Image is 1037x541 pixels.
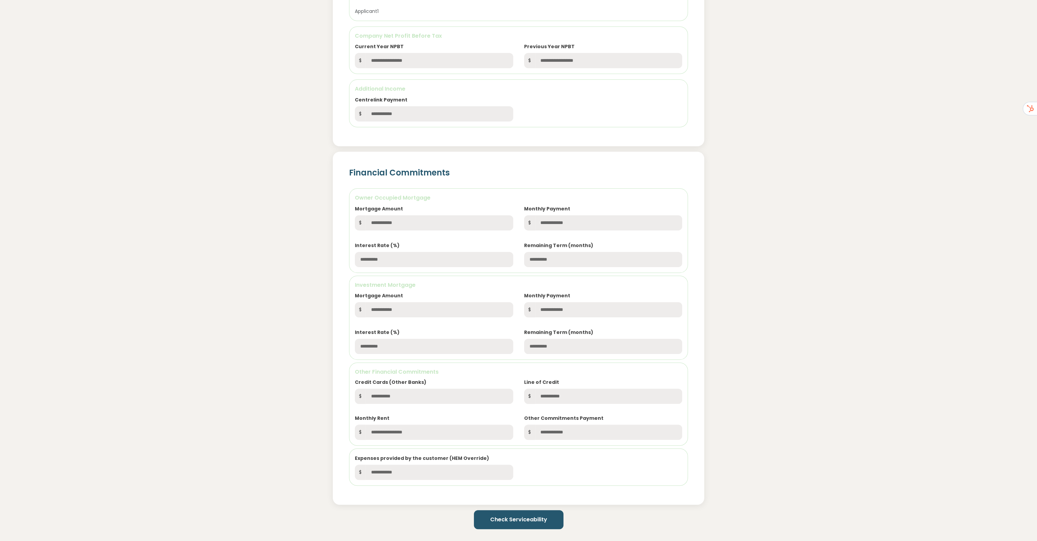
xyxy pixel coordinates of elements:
[355,32,682,40] h6: Company Net Profit Before Tax
[355,194,430,202] h6: Owner Occupied Mortgage
[355,425,366,440] span: $
[355,8,379,15] small: Applicant 1
[524,242,593,249] label: Remaining Term (months)
[355,379,426,386] label: Credit Cards (Other Banks)
[524,292,570,299] label: Monthly Payment
[524,379,559,386] label: Line of Credit
[524,389,535,404] span: $
[524,53,535,68] span: $
[355,465,366,480] span: $
[355,215,366,230] span: $
[355,205,403,212] label: Mortgage Amount
[355,85,682,93] h6: Additional Income
[355,292,403,299] label: Mortgage Amount
[355,106,366,122] span: $
[355,455,489,462] label: Expenses provided by the customer (HEM Override)
[355,281,416,289] h6: Investment Mortgage
[524,425,535,440] span: $
[355,43,404,50] label: Current Year NPBT
[355,96,407,104] label: Centrelink Payment
[524,215,535,230] span: $
[355,53,366,68] span: $
[1003,508,1037,541] iframe: Chat Widget
[355,389,366,404] span: $
[524,329,593,336] label: Remaining Term (months)
[524,205,570,212] label: Monthly Payment
[524,43,575,50] label: Previous Year NPBT
[355,302,366,317] span: $
[524,415,603,422] label: Other Commitments Payment
[355,415,389,422] label: Monthly Rent
[355,242,400,249] label: Interest Rate (%)
[524,302,535,317] span: $
[349,168,688,178] h2: Financial Commitments
[474,510,563,529] button: Check Serviceability
[355,368,682,376] h6: Other Financial Commitments
[355,329,400,336] label: Interest Rate (%)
